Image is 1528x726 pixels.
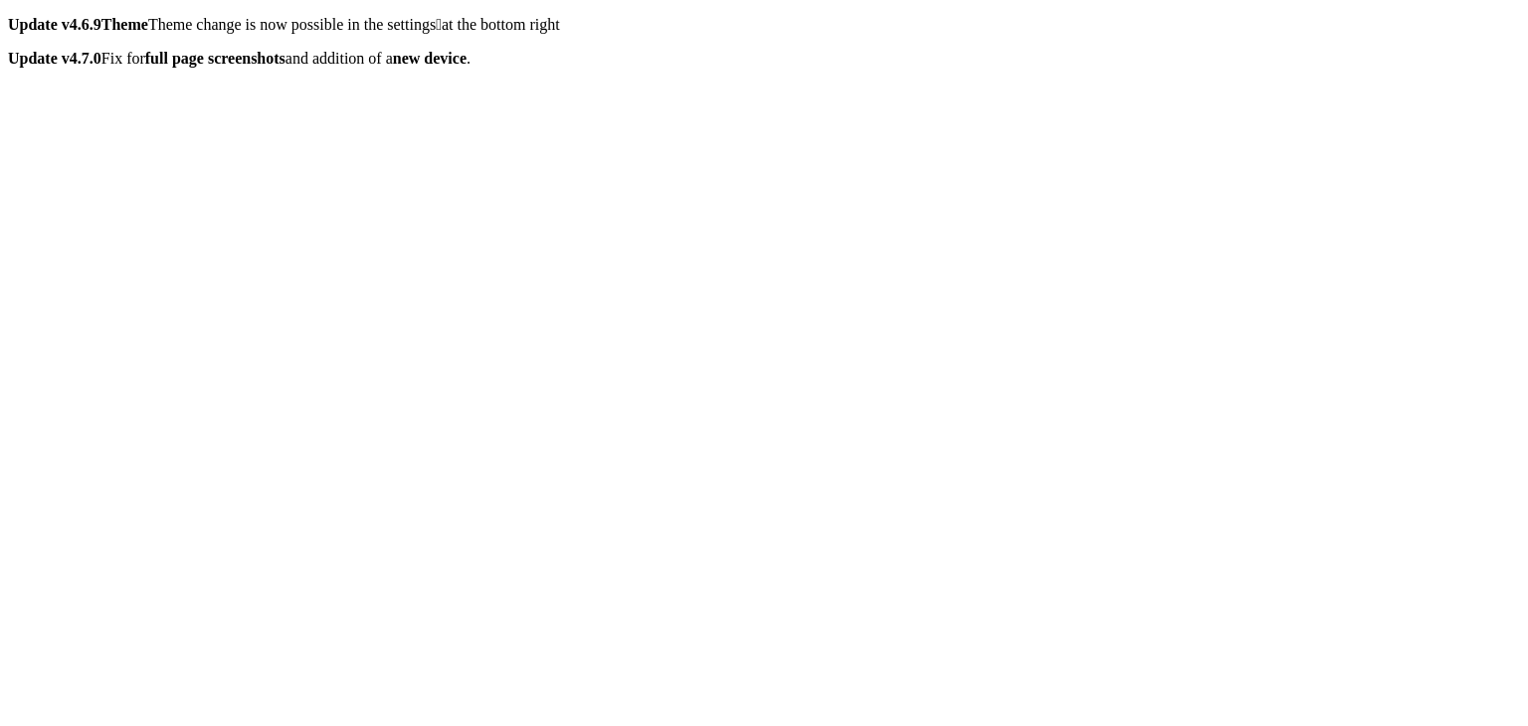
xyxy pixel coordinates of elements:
[8,16,101,33] strong: Update v4.6.9
[393,50,467,67] strong: new device
[8,16,1520,34] p: Theme change is now possible in the settings at the bottom right
[8,50,1520,68] p: Fix for and addition of a .
[101,16,148,33] strong: Theme
[16,76,137,114] a: Sign in
[16,17,167,45] a: Go to /
[436,16,442,33] i: 
[8,50,101,67] strong: Update v4.7.0
[145,50,286,67] strong: full page screenshots
[161,76,283,114] a: Sign up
